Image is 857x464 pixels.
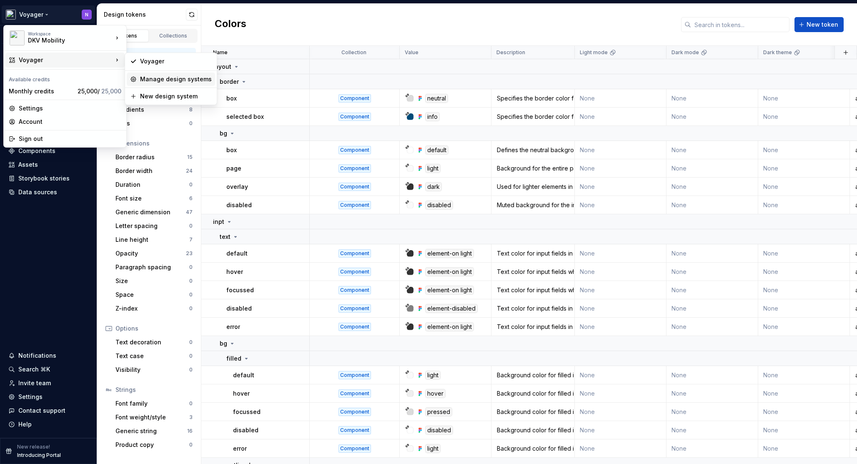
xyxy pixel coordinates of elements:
[19,135,121,143] div: Sign out
[140,57,212,65] div: Voyager
[9,87,74,95] div: Monthly credits
[5,71,125,85] div: Available credits
[28,36,99,45] div: DKV Mobility
[19,118,121,126] div: Account
[101,88,121,95] span: 25,000
[19,104,121,113] div: Settings
[140,92,212,100] div: New design system
[19,56,113,64] div: Voyager
[10,30,25,45] img: e5527c48-e7d1-4d25-8110-9641689f5e10.png
[28,31,113,36] div: Workspace
[140,75,212,83] div: Manage design systems
[78,88,121,95] span: 25,000 /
